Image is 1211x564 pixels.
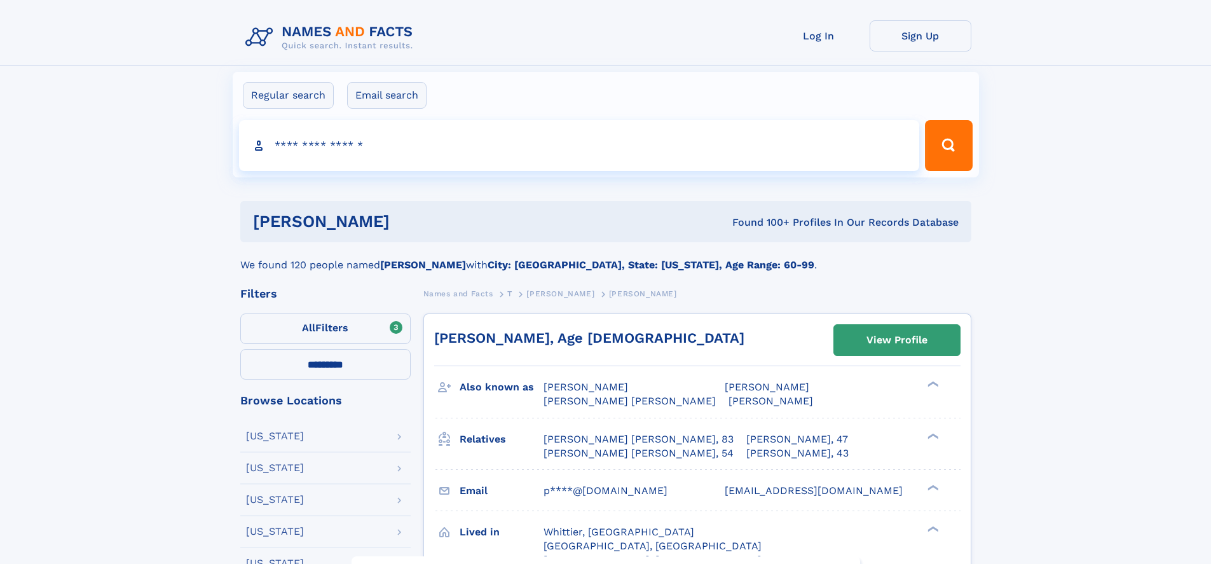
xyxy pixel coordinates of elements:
[253,214,561,230] h1: [PERSON_NAME]
[507,285,512,301] a: T
[246,463,304,473] div: [US_STATE]
[240,288,411,299] div: Filters
[460,480,544,502] h3: Email
[246,431,304,441] div: [US_STATE]
[834,325,960,355] a: View Profile
[925,120,972,171] button: Search Button
[423,285,493,301] a: Names and Facts
[544,395,716,407] span: [PERSON_NAME] [PERSON_NAME]
[746,432,848,446] a: [PERSON_NAME], 47
[729,395,813,407] span: [PERSON_NAME]
[240,395,411,406] div: Browse Locations
[870,20,971,52] a: Sign Up
[243,82,334,109] label: Regular search
[924,483,940,492] div: ❯
[526,289,594,298] span: [PERSON_NAME]
[434,330,744,346] a: [PERSON_NAME], Age [DEMOGRAPHIC_DATA]
[866,326,927,355] div: View Profile
[347,82,427,109] label: Email search
[488,259,814,271] b: City: [GEOGRAPHIC_DATA], State: [US_STATE], Age Range: 60-99
[544,446,734,460] a: [PERSON_NAME] [PERSON_NAME], 54
[460,376,544,398] h3: Also known as
[746,446,849,460] a: [PERSON_NAME], 43
[725,381,809,393] span: [PERSON_NAME]
[380,259,466,271] b: [PERSON_NAME]
[609,289,677,298] span: [PERSON_NAME]
[924,380,940,389] div: ❯
[544,540,762,552] span: [GEOGRAPHIC_DATA], [GEOGRAPHIC_DATA]
[246,526,304,537] div: [US_STATE]
[460,429,544,450] h3: Relatives
[561,216,959,230] div: Found 100+ Profiles In Our Records Database
[240,313,411,344] label: Filters
[725,485,903,497] span: [EMAIL_ADDRESS][DOMAIN_NAME]
[544,381,628,393] span: [PERSON_NAME]
[544,526,694,538] span: Whittier, [GEOGRAPHIC_DATA]
[240,242,971,273] div: We found 120 people named with .
[544,432,734,446] a: [PERSON_NAME] [PERSON_NAME], 83
[924,432,940,440] div: ❯
[924,525,940,533] div: ❯
[246,495,304,505] div: [US_STATE]
[239,120,920,171] input: search input
[240,20,423,55] img: Logo Names and Facts
[507,289,512,298] span: T
[526,285,594,301] a: [PERSON_NAME]
[302,322,315,334] span: All
[768,20,870,52] a: Log In
[460,521,544,543] h3: Lived in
